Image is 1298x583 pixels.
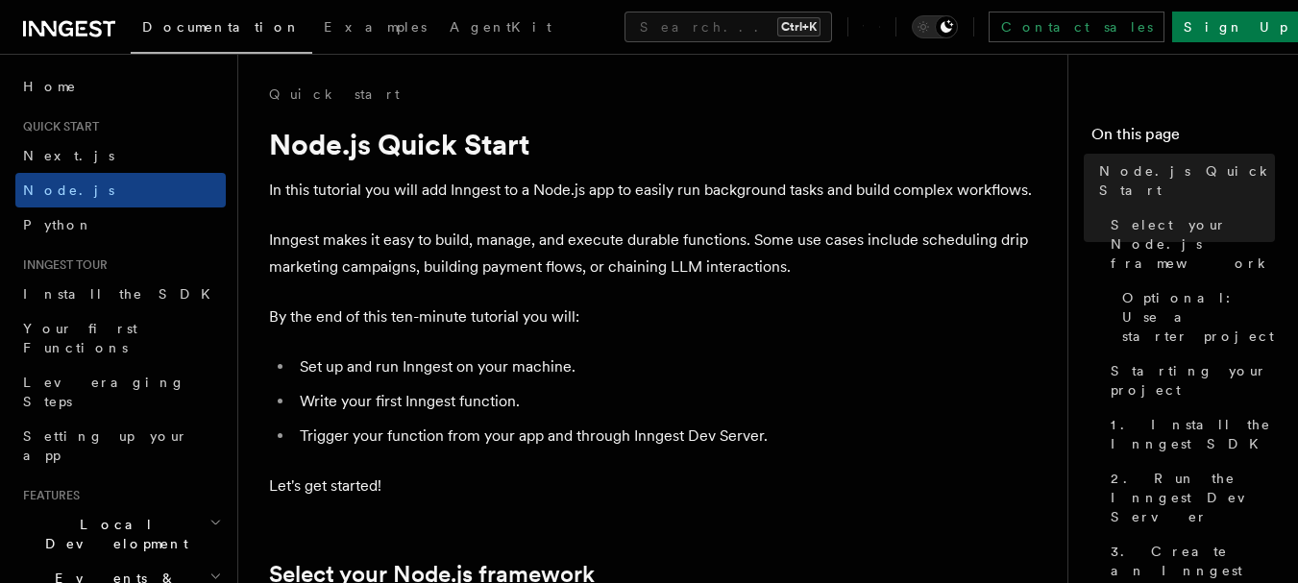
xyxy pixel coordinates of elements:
button: Toggle dark mode [912,15,958,38]
p: In this tutorial you will add Inngest to a Node.js app to easily run background tasks and build c... [269,177,1038,204]
span: Select your Node.js framework [1111,215,1275,273]
a: 1. Install the Inngest SDK [1103,407,1275,461]
a: Your first Functions [15,311,226,365]
span: Next.js [23,148,114,163]
p: Inngest makes it easy to build, manage, and execute durable functions. Some use cases include sch... [269,227,1038,280]
a: Contact sales [989,12,1164,42]
span: Home [23,77,77,96]
a: Node.js Quick Start [1091,154,1275,207]
span: Leveraging Steps [23,375,185,409]
span: Setting up your app [23,428,188,463]
span: Quick start [15,119,99,134]
span: Features [15,488,80,503]
kbd: Ctrl+K [777,17,820,36]
a: Python [15,207,226,242]
a: Starting your project [1103,353,1275,407]
a: Leveraging Steps [15,365,226,419]
span: Local Development [15,515,209,553]
p: By the end of this ten-minute tutorial you will: [269,304,1038,330]
span: Documentation [142,19,301,35]
span: Node.js Quick Start [1099,161,1275,200]
span: Your first Functions [23,321,137,355]
a: Next.js [15,138,226,173]
a: Home [15,69,226,104]
a: Optional: Use a starter project [1114,280,1275,353]
a: AgentKit [438,6,563,52]
p: Let's get started! [269,473,1038,499]
a: Node.js [15,173,226,207]
a: Quick start [269,85,400,104]
span: Inngest tour [15,257,108,273]
span: Optional: Use a starter project [1122,288,1275,346]
button: Local Development [15,507,226,561]
span: 2. Run the Inngest Dev Server [1111,469,1275,526]
li: Write your first Inngest function. [294,388,1038,415]
a: Documentation [131,6,312,54]
span: Python [23,217,93,232]
a: Examples [312,6,438,52]
h1: Node.js Quick Start [269,127,1038,161]
a: Select your Node.js framework [1103,207,1275,280]
span: Install the SDK [23,286,222,302]
a: 2. Run the Inngest Dev Server [1103,461,1275,534]
li: Trigger your function from your app and through Inngest Dev Server. [294,423,1038,449]
a: Setting up your app [15,419,226,473]
span: AgentKit [450,19,551,35]
span: Starting your project [1111,361,1275,400]
button: Search...Ctrl+K [625,12,832,42]
span: Node.js [23,182,114,198]
h4: On this page [1091,123,1275,154]
li: Set up and run Inngest on your machine. [294,353,1038,380]
a: Install the SDK [15,277,226,311]
span: Examples [324,19,427,35]
span: 1. Install the Inngest SDK [1111,415,1275,453]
